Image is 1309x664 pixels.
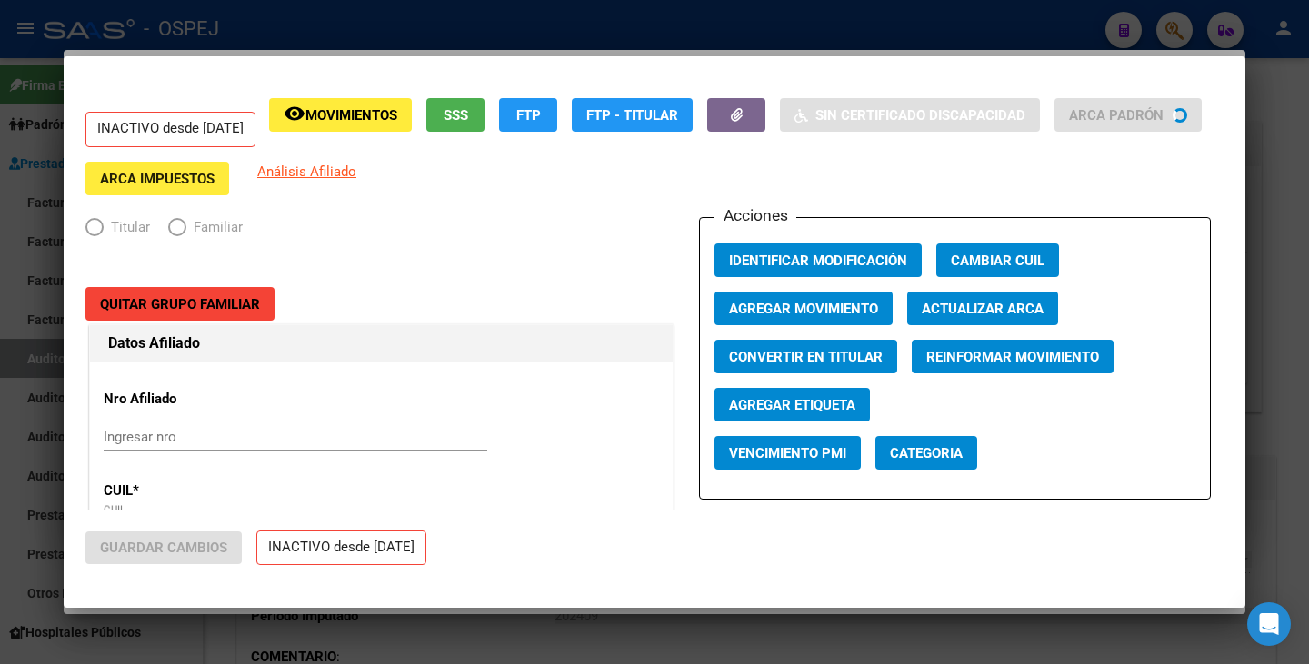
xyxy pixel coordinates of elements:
[951,253,1044,269] span: Cambiar CUIL
[104,217,150,238] span: Titular
[269,98,412,132] button: Movimientos
[85,287,275,321] button: Quitar Grupo Familiar
[426,98,485,132] button: SSS
[186,217,243,238] span: Familiar
[729,397,855,413] span: Agregar Etiqueta
[257,164,356,180] span: Análisis Afiliado
[1069,107,1164,124] span: ARCA Padrón
[256,530,426,566] p: INACTIVO desde [DATE]
[100,540,227,556] span: Guardar Cambios
[912,340,1114,373] button: Reinformar Movimiento
[907,292,1058,325] button: Actualizar ARCA
[890,445,963,461] span: Categoria
[572,98,693,132] button: FTP - Titular
[729,301,878,317] span: Agregar Movimiento
[85,531,242,564] button: Guardar Cambios
[926,349,1099,365] span: Reinformar Movimiento
[729,253,907,269] span: Identificar Modificación
[1247,602,1291,646] div: Open Intercom Messenger
[714,436,861,470] button: Vencimiento PMI
[714,203,796,227] h3: Acciones
[1054,98,1202,132] button: ARCA Padrón
[815,107,1025,124] span: Sin Certificado Discapacidad
[104,389,270,410] p: Nro Afiliado
[85,162,229,195] button: ARCA Impuestos
[729,445,846,461] span: Vencimiento PMI
[100,296,260,312] span: Quitar Grupo Familiar
[714,243,922,277] button: Identificar Modificación
[444,107,468,124] span: SSS
[108,332,654,354] h1: Datos Afiliado
[714,292,893,325] button: Agregar Movimiento
[499,98,557,132] button: FTP
[729,349,883,365] span: Convertir en Titular
[284,103,305,124] mat-icon: remove_red_eye
[85,112,255,147] p: INACTIVO desde [DATE]
[714,388,870,421] button: Agregar Etiqueta
[85,223,261,239] mat-radio-group: Elija una opción
[516,107,541,124] span: FTP
[305,107,397,124] span: Movimientos
[586,107,678,124] span: FTP - Titular
[936,243,1059,277] button: Cambiar CUIL
[922,301,1044,317] span: Actualizar ARCA
[104,481,270,501] p: CUIL
[100,171,215,187] span: ARCA Impuestos
[875,436,977,470] button: Categoria
[714,340,897,373] button: Convertir en Titular
[780,98,1040,132] button: Sin Certificado Discapacidad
